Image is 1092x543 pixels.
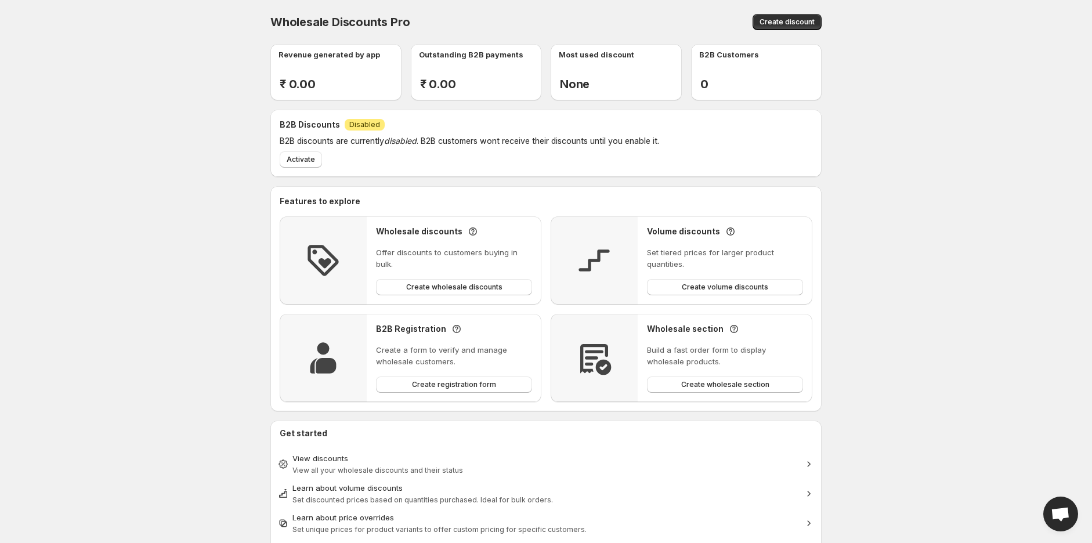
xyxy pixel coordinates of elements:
p: Create a form to verify and manage wholesale customers. [376,344,532,367]
span: Create registration form [412,380,496,389]
p: B2B discounts are currently . B2B customers wont receive their discounts until you enable it. [280,135,743,147]
em: disabled [384,136,417,146]
span: Set discounted prices based on quantities purchased. Ideal for bulk orders. [292,495,553,504]
button: Create wholesale section [647,377,803,393]
h3: Volume discounts [647,226,720,237]
h3: B2B Registration [376,323,446,335]
span: Create volume discounts [682,283,768,292]
span: View all your wholesale discounts and their status [292,466,463,475]
h2: Get started [280,428,812,439]
h3: Wholesale discounts [376,226,462,237]
span: Create wholesale section [681,380,769,389]
span: Set unique prices for product variants to offer custom pricing for specific customers. [292,525,587,534]
p: Revenue generated by app [279,49,380,60]
span: Create wholesale discounts [406,283,502,292]
h2: Features to explore [280,196,812,207]
button: Activate [280,151,322,168]
p: Most used discount [559,49,634,60]
h2: ₹ 0.00 [280,77,402,91]
img: Feature Icon [576,339,613,377]
img: Feature Icon [576,242,613,279]
span: Activate [287,155,315,164]
img: Feature Icon [305,242,342,279]
div: View discounts [292,453,800,464]
p: Offer discounts to customers buying in bulk. [376,247,532,270]
button: Create registration form [376,377,532,393]
h3: Wholesale section [647,323,724,335]
div: Open chat [1043,497,1078,531]
p: Set tiered prices for larger product quantities. [647,247,803,270]
h2: 0 [700,77,822,91]
p: Outstanding B2B payments [419,49,523,60]
span: Disabled [349,120,380,129]
h2: None [560,77,682,91]
button: Create wholesale discounts [376,279,532,295]
h2: B2B Discounts [280,119,340,131]
button: Create volume discounts [647,279,803,295]
span: Create discount [760,17,815,27]
p: B2B Customers [699,49,759,60]
div: Learn about price overrides [292,512,800,523]
p: Build a fast order form to display wholesale products. [647,344,803,367]
span: Wholesale Discounts Pro [270,15,410,29]
div: Learn about volume discounts [292,482,800,494]
img: Feature Icon [305,339,342,377]
button: Create discount [753,14,822,30]
h2: ₹ 0.00 [420,77,542,91]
